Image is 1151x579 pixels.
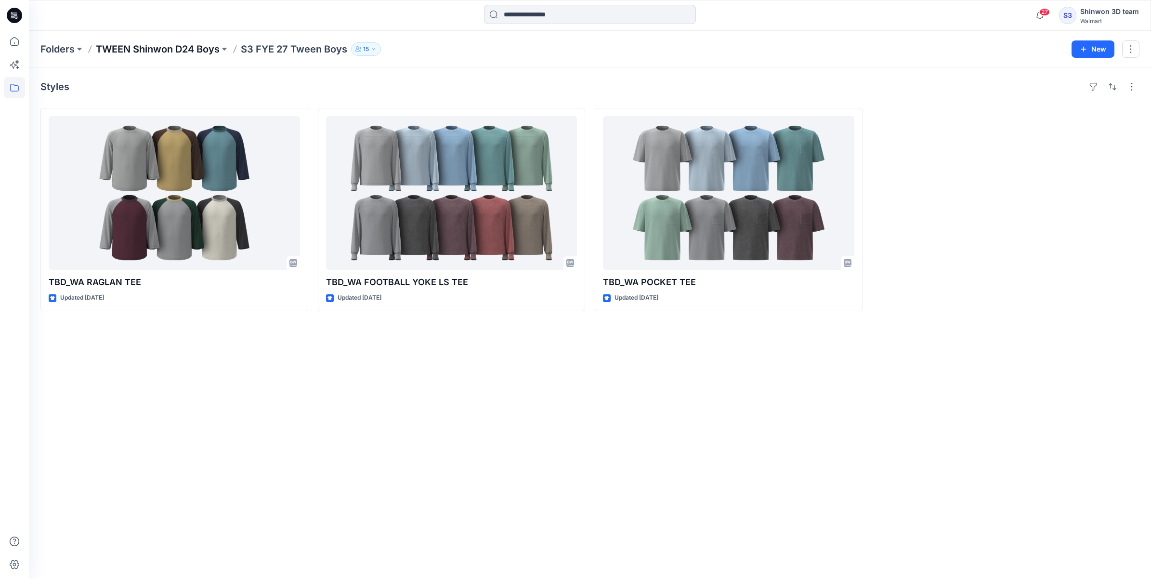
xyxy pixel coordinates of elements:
[241,42,347,56] p: S3 FYE 27 Tween Boys
[1080,6,1139,17] div: Shinwon 3D team
[49,116,300,270] a: TBD_WA RAGLAN TEE
[1039,8,1050,16] span: 27
[60,293,104,303] p: Updated [DATE]
[1059,7,1076,24] div: S3
[1072,40,1114,58] button: New
[603,116,854,270] a: TBD_WA POCKET TEE
[326,116,577,270] a: TBD_WA FOOTBALL YOKE LS TEE
[40,81,69,92] h4: Styles
[96,42,220,56] a: TWEEN Shinwon D24 Boys
[603,276,854,289] p: TBD_WA POCKET TEE
[326,276,577,289] p: TBD_WA FOOTBALL YOKE LS TEE
[338,293,381,303] p: Updated [DATE]
[363,44,369,54] p: 15
[351,42,381,56] button: 15
[40,42,75,56] a: Folders
[1080,17,1139,25] div: Walmart
[615,293,658,303] p: Updated [DATE]
[49,276,300,289] p: TBD_WA RAGLAN TEE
